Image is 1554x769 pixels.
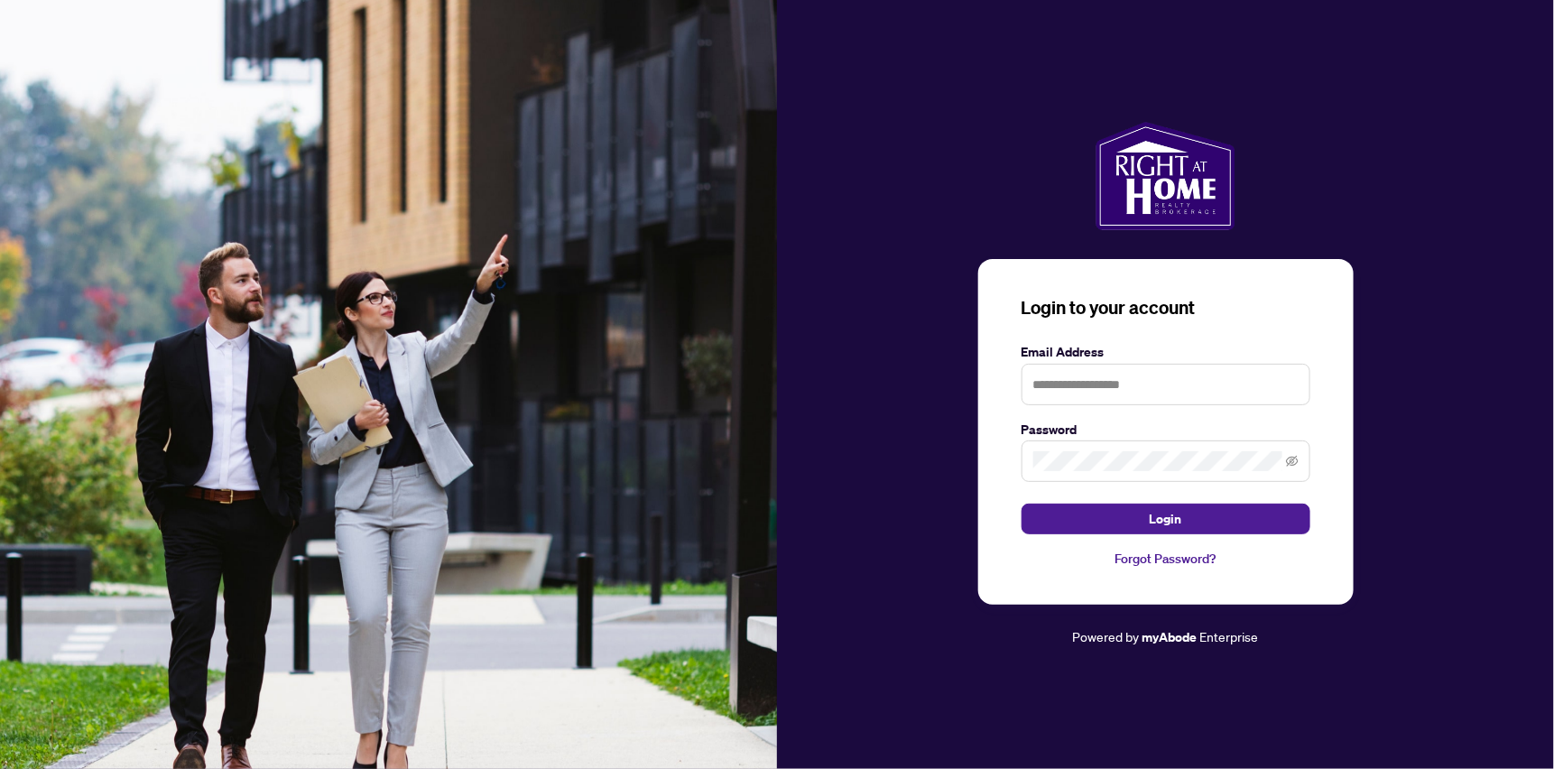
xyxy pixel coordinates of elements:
span: Login [1150,505,1182,533]
img: ma-logo [1096,122,1235,230]
span: Powered by [1073,628,1140,644]
a: myAbode [1142,627,1198,647]
label: Password [1022,420,1310,440]
span: Enterprise [1200,628,1259,644]
a: Forgot Password? [1022,549,1310,569]
button: Login [1022,504,1310,534]
label: Email Address [1022,342,1310,362]
span: eye-invisible [1286,455,1299,468]
h3: Login to your account [1022,295,1310,320]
